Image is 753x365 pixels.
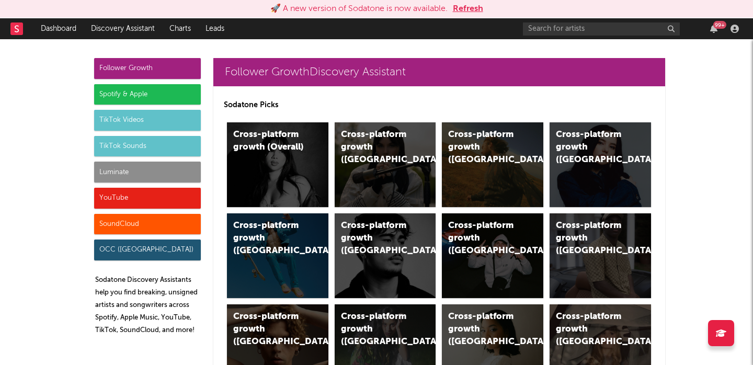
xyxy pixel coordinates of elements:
p: Sodatone Discovery Assistants help you find breaking, unsigned artists and songwriters across Spo... [95,274,201,337]
a: Cross-platform growth ([GEOGRAPHIC_DATA]) [442,122,543,207]
button: 99+ [710,25,717,33]
div: 99 + [713,21,726,29]
a: Cross-platform growth ([GEOGRAPHIC_DATA]) [227,213,328,298]
div: Cross-platform growth ([GEOGRAPHIC_DATA]) [448,311,519,348]
a: Cross-platform growth (Overall) [227,122,328,207]
a: Cross-platform growth ([GEOGRAPHIC_DATA]) [335,213,436,298]
div: Luminate [94,162,201,182]
a: Charts [162,18,198,39]
div: Spotify & Apple [94,84,201,105]
p: Sodatone Picks [224,99,655,111]
button: Refresh [453,3,483,15]
input: Search for artists [523,22,680,36]
div: SoundCloud [94,214,201,235]
div: YouTube [94,188,201,209]
a: Cross-platform growth ([GEOGRAPHIC_DATA]) [335,122,436,207]
div: Cross-platform growth (Overall) [233,129,304,154]
div: Cross-platform growth ([GEOGRAPHIC_DATA]) [341,220,412,257]
div: OCC ([GEOGRAPHIC_DATA]) [94,239,201,260]
a: Cross-platform growth ([GEOGRAPHIC_DATA]/GSA) [442,213,543,298]
div: Cross-platform growth ([GEOGRAPHIC_DATA]) [448,129,519,166]
div: Cross-platform growth ([GEOGRAPHIC_DATA]) [341,129,412,166]
a: Cross-platform growth ([GEOGRAPHIC_DATA]) [550,213,651,298]
div: Cross-platform growth ([GEOGRAPHIC_DATA]) [233,311,304,348]
a: Dashboard [33,18,84,39]
a: Discovery Assistant [84,18,162,39]
a: Leads [198,18,232,39]
a: Follower GrowthDiscovery Assistant [213,58,665,86]
a: Cross-platform growth ([GEOGRAPHIC_DATA]) [550,122,651,207]
div: Cross-platform growth ([GEOGRAPHIC_DATA]) [556,220,627,257]
div: Cross-platform growth ([GEOGRAPHIC_DATA]/GSA) [448,220,519,257]
div: Cross-platform growth ([GEOGRAPHIC_DATA]) [556,129,627,166]
div: TikTok Sounds [94,136,201,157]
div: Cross-platform growth ([GEOGRAPHIC_DATA]) [233,220,304,257]
div: 🚀 A new version of Sodatone is now available. [270,3,448,15]
div: TikTok Videos [94,110,201,131]
div: Follower Growth [94,58,201,79]
div: Cross-platform growth ([GEOGRAPHIC_DATA]) [341,311,412,348]
div: Cross-platform growth ([GEOGRAPHIC_DATA]) [556,311,627,348]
